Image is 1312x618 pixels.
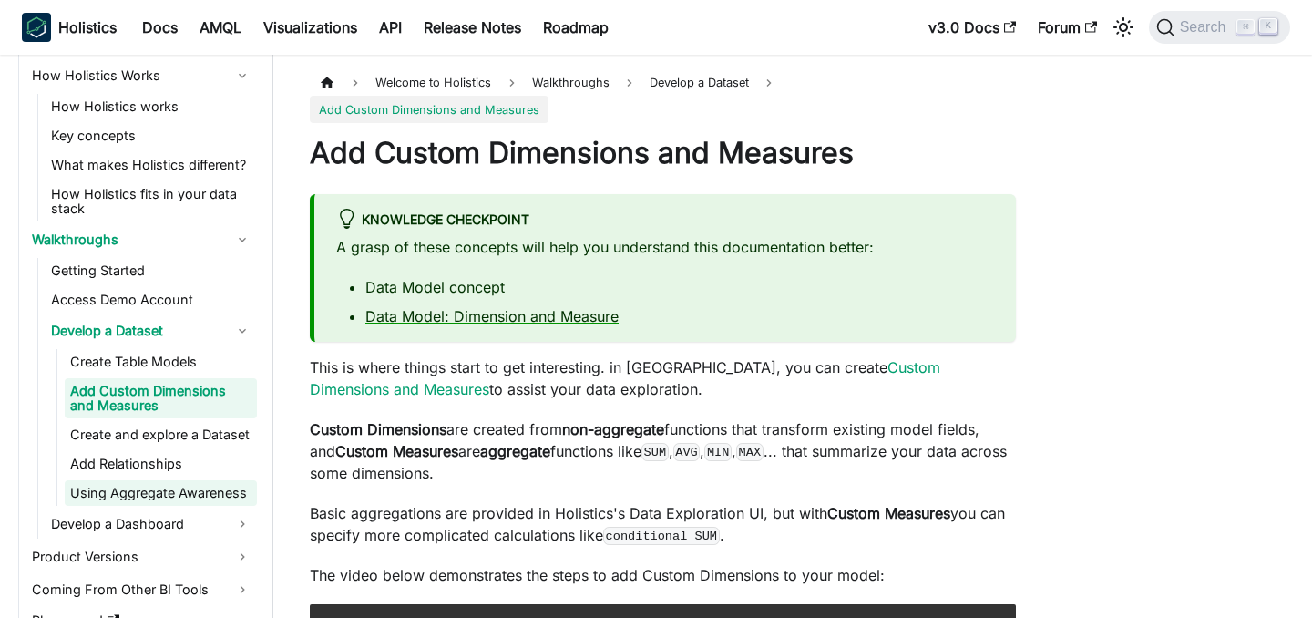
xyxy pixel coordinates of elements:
a: Create and explore a Dataset [65,422,257,448]
a: Product Versions [26,542,257,572]
a: Release Notes [413,13,532,42]
code: SUM [641,443,669,461]
span: Search [1174,19,1237,36]
span: Welcome to Holistics [366,69,500,96]
a: Access Demo Account [46,287,257,313]
a: How Holistics Works [26,61,257,90]
a: Add Relationships [65,451,257,477]
p: A grasp of these concepts will help you understand this documentation better: [336,236,994,258]
strong: aggregate [480,442,550,460]
a: Using Aggregate Awareness [65,480,257,506]
strong: Custom Measures [827,504,950,522]
a: Visualizations [252,13,368,42]
p: The video below demonstrates the steps to add Custom Dimensions to your model: [310,564,1016,586]
a: Develop a Dashboard [46,510,257,539]
kbd: ⌘ [1236,19,1255,36]
nav: Breadcrumbs [310,69,1016,123]
img: Holistics [22,13,51,42]
a: How Holistics fits in your data stack [46,181,257,221]
h1: Add Custom Dimensions and Measures [310,135,1016,171]
a: How Holistics works [46,94,257,119]
a: Home page [310,69,344,96]
a: Develop a Dataset [46,316,257,345]
button: Switch between dark and light mode (currently light mode) [1109,13,1138,42]
p: are created from functions that transform existing model fields, and are functions like , , , ...... [310,418,1016,484]
strong: non-aggregate [562,420,664,438]
button: Search (Command+K) [1149,11,1290,44]
a: HolisticsHolistics [22,13,117,42]
a: Forum [1027,13,1108,42]
a: Create Table Models [65,349,257,375]
code: MIN [704,443,732,461]
a: v3.0 Docs [917,13,1027,42]
a: Coming From Other BI Tools [26,575,257,604]
a: Docs [131,13,189,42]
a: Getting Started [46,258,257,283]
p: This is where things start to get interesting. in [GEOGRAPHIC_DATA], you can create to assist you... [310,356,1016,400]
a: Data Model concept [365,278,505,296]
span: Add Custom Dimensions and Measures [310,96,548,122]
a: Key concepts [46,123,257,149]
a: API [368,13,413,42]
strong: Custom Dimensions [310,420,446,438]
span: Develop a Dataset [641,69,758,96]
p: Basic aggregations are provided in Holistics's Data Exploration UI, but with you can specify more... [310,502,1016,546]
a: Data Model: Dimension and Measure [365,307,619,325]
a: AMQL [189,13,252,42]
code: MAX [736,443,764,461]
b: Holistics [58,16,117,38]
code: conditional SUM [603,527,720,545]
a: What makes Holistics different? [46,152,257,178]
span: Walkthroughs [523,69,619,96]
kbd: K [1259,18,1277,35]
a: Add Custom Dimensions and Measures [65,378,257,418]
strong: Custom Measures [335,442,458,460]
code: AVG [673,443,701,461]
a: Roadmap [532,13,620,42]
div: Knowledge Checkpoint [336,209,994,232]
a: Walkthroughs [26,225,257,254]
